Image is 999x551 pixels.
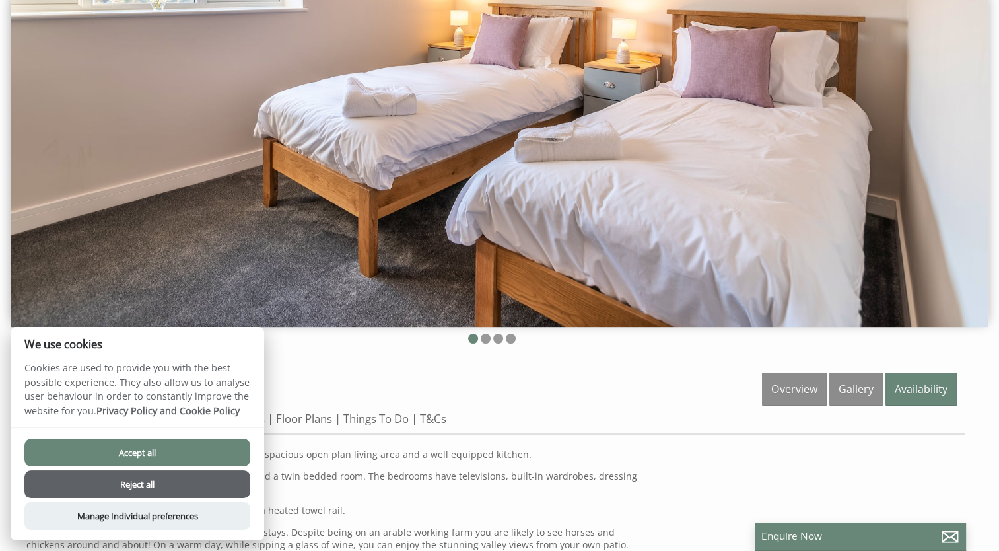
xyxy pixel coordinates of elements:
a: Overview [762,373,827,406]
button: Manage Individual preferences [24,502,250,530]
a: T&Cs [420,411,446,426]
p: Enquire Now [761,529,959,543]
h2: We use cookies [11,338,264,350]
a: Availability [885,373,957,406]
p: The Piggery is the largest of the three cottages with a spacious open plan living area and a well... [26,448,641,460]
button: Reject all [24,470,250,498]
p: Cookies are used to provide you with the best possible experience. They also allow us to analyse ... [11,361,264,427]
p: This cottage is ideal for families, couples or business stays. Despite being on an arable working... [26,526,641,551]
p: There are two bedrooms - one with a king size bed and a twin bedded room. The bedrooms have telev... [26,470,641,495]
a: Floor Plans [276,411,332,426]
a: Gallery [829,373,883,406]
button: Accept all [24,439,250,466]
a: Privacy Policy and Cookie Policy [96,404,240,417]
p: The bathroom has a large showering area, bath and a heated towel rail. [26,504,641,517]
a: Things To Do [343,411,409,426]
